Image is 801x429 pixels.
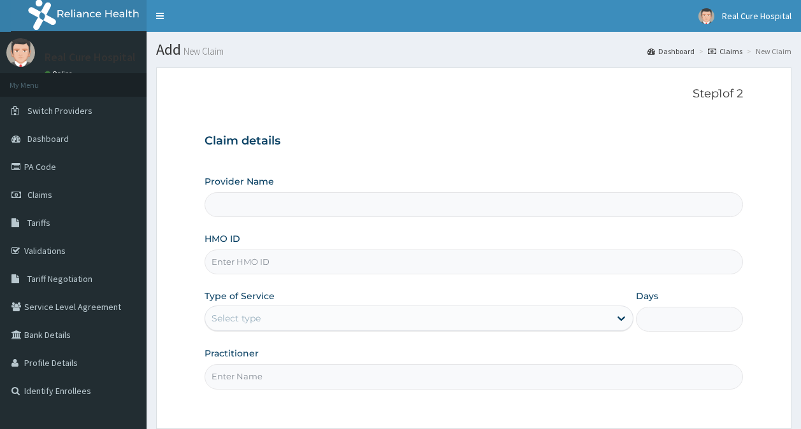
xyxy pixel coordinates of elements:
p: Step 1 of 2 [205,87,744,101]
p: Real Cure Hospital [45,52,136,63]
small: New Claim [181,46,224,56]
span: Real Cure Hospital [722,10,791,22]
span: Tariffs [27,217,50,229]
span: Claims [27,189,52,200]
label: Days [636,290,658,302]
h1: Add [156,41,791,58]
h3: Claim details [205,134,744,148]
label: Provider Name [205,175,274,188]
span: Dashboard [27,133,69,144]
img: User Image [6,38,35,67]
div: Select type [212,312,261,325]
label: Type of Service [205,290,275,302]
span: Tariff Negotiation [27,273,92,285]
label: Practitioner [205,347,259,360]
label: HMO ID [205,232,240,245]
span: Switch Providers [27,105,92,116]
input: Enter HMO ID [205,250,744,274]
img: User Image [698,8,714,24]
li: New Claim [744,46,791,57]
a: Online [45,69,75,78]
a: Dashboard [647,46,695,57]
input: Enter Name [205,364,744,389]
a: Claims [708,46,742,57]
